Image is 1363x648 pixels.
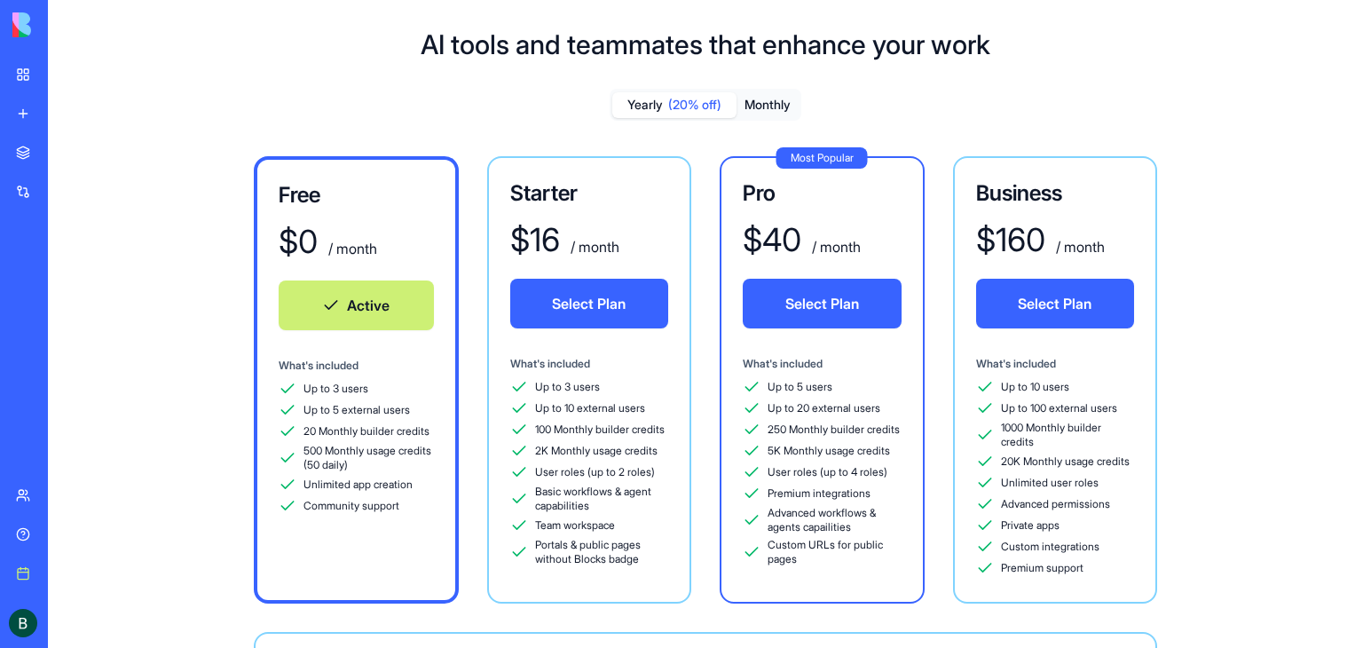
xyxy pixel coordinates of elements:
[1001,476,1099,490] span: Unlimited user roles
[535,423,665,437] span: 100 Monthly builder credits
[768,401,880,415] span: Up to 20 external users
[510,279,669,328] button: Select Plan
[535,465,655,479] span: User roles (up to 2 roles)
[303,444,434,472] span: 500 Monthly usage credits (50 daily)
[1001,421,1135,449] span: 1000 Monthly builder credits
[535,380,600,394] span: Up to 3 users
[567,236,619,257] div: / month
[768,423,900,437] span: 250 Monthly builder credits
[535,518,615,533] span: Team workspace
[976,357,1135,371] div: What's included
[808,236,861,257] div: / month
[510,222,560,257] div: $ 16
[535,444,658,458] span: 2K Monthly usage credits
[535,485,669,513] span: Basic workflows & agent capabilities
[303,499,399,513] span: Community support
[1001,454,1130,469] span: 20K Monthly usage credits
[776,147,868,169] div: Most Popular
[1001,497,1110,511] span: Advanced permissions
[1001,380,1069,394] span: Up to 10 users
[768,444,890,458] span: 5K Monthly usage credits
[768,538,902,566] span: Custom URLs for public pages
[768,465,887,479] span: User roles (up to 4 roles)
[743,222,801,257] div: $ 40
[976,179,1135,208] h3: Business
[1001,561,1083,575] span: Premium support
[743,279,902,328] button: Select Plan
[768,380,832,394] span: Up to 5 users
[303,478,413,492] span: Unlimited app creation
[743,357,902,371] div: What's included
[279,281,434,330] button: Active
[976,222,1045,257] div: $ 160
[279,181,434,209] h3: Free
[303,424,429,439] span: 20 Monthly builder credits
[535,538,669,566] span: Portals & public pages without Blocks badge
[1001,401,1117,415] span: Up to 100 external users
[510,357,669,371] div: What's included
[1001,540,1099,554] span: Custom integrations
[535,401,645,415] span: Up to 10 external users
[1052,236,1105,257] div: / month
[279,359,434,373] div: What's included
[768,486,871,501] span: Premium integrations
[421,28,990,60] h1: AI tools and teammates that enhance your work
[325,238,377,259] div: / month
[9,609,37,637] img: ACg8ocI1aEFFPNpCZ7V0Y6C0CK7CfVn1REy1hNGEUesFN9Wrin0OYQ=s96-c
[1001,518,1060,533] span: Private apps
[976,279,1135,328] button: Select Plan
[303,382,368,396] span: Up to 3 users
[279,224,318,259] div: $ 0
[303,403,410,417] span: Up to 5 external users
[612,92,737,118] button: Yearly
[768,506,902,534] span: Advanced workflows & agents capailities
[510,179,669,208] h3: Starter
[12,12,122,37] img: logo
[737,92,799,118] button: Monthly
[668,96,721,114] span: (20% off)
[743,179,902,208] h3: Pro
